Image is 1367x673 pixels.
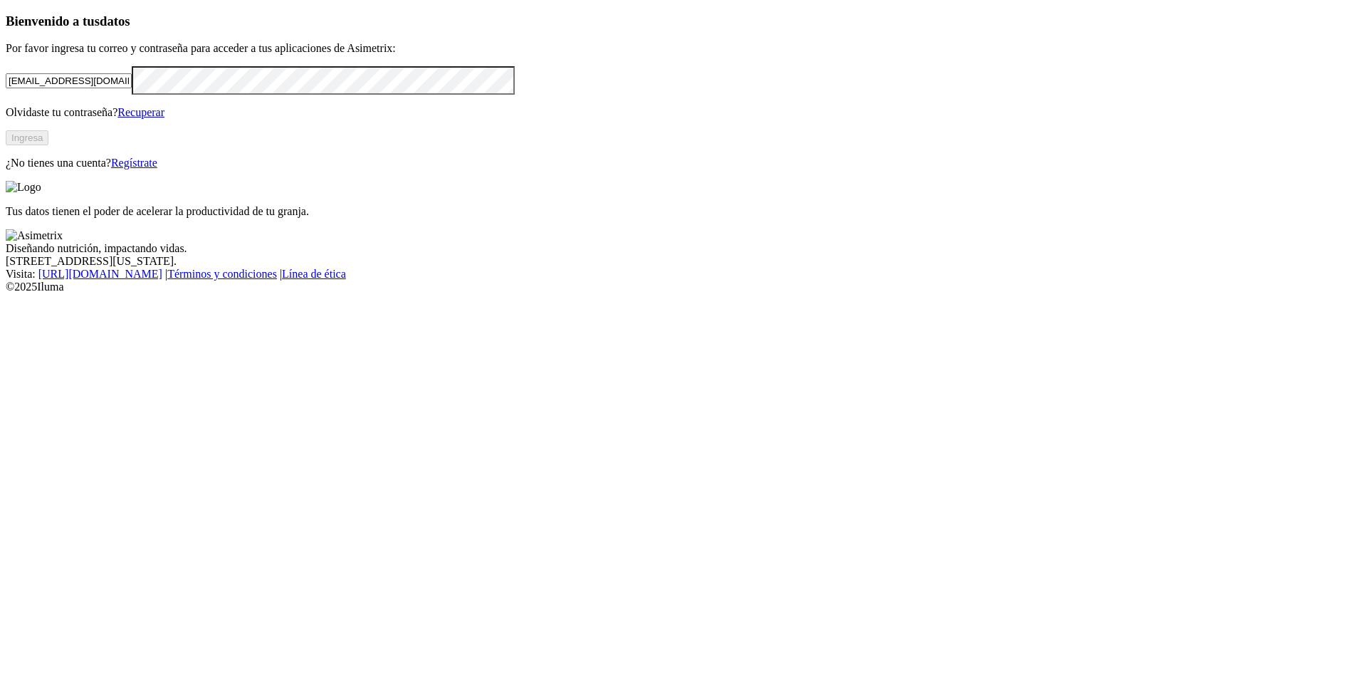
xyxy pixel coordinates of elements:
[167,268,277,280] a: Términos y condiciones
[6,42,1361,55] p: Por favor ingresa tu correo y contraseña para acceder a tus aplicaciones de Asimetrix:
[6,130,48,145] button: Ingresa
[111,157,157,169] a: Regístrate
[6,73,132,88] input: Tu correo
[6,205,1361,218] p: Tus datos tienen el poder de acelerar la productividad de tu granja.
[6,106,1361,119] p: Olvidaste tu contraseña?
[6,281,1361,293] div: © 2025 Iluma
[6,242,1361,255] div: Diseñando nutrición, impactando vidas.
[6,229,63,242] img: Asimetrix
[6,14,1361,29] h3: Bienvenido a tus
[38,268,162,280] a: [URL][DOMAIN_NAME]
[6,255,1361,268] div: [STREET_ADDRESS][US_STATE].
[100,14,130,28] span: datos
[117,106,164,118] a: Recuperar
[6,181,41,194] img: Logo
[282,268,346,280] a: Línea de ética
[6,157,1361,169] p: ¿No tienes una cuenta?
[6,268,1361,281] div: Visita : | |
